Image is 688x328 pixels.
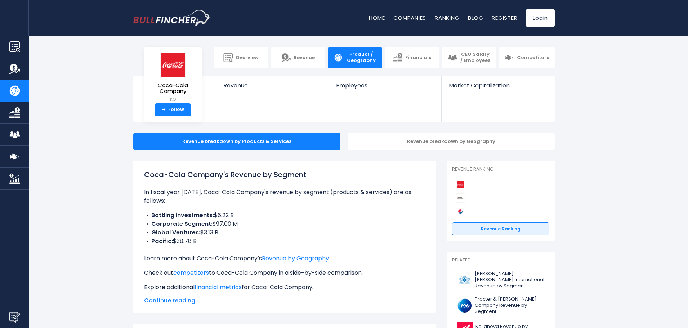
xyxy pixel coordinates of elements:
a: +Follow [155,103,191,116]
a: Go to homepage [133,10,211,26]
img: bullfincher logo [133,10,211,26]
li: $38.78 B [144,237,425,246]
a: Blog [468,14,483,22]
p: Check out to Coca-Cola Company in a side-by-side comparison. [144,269,425,277]
div: Revenue breakdown by Geography [348,133,555,150]
a: Employees [329,76,441,101]
a: Overview [214,47,268,68]
a: Companies [393,14,426,22]
p: Revenue Ranking [452,166,549,172]
span: Product / Geography [346,51,376,64]
li: $3.13 B [144,228,425,237]
span: Procter & [PERSON_NAME] Company Revenue by Segment [475,296,545,315]
a: Register [492,14,517,22]
a: Home [369,14,385,22]
span: [PERSON_NAME] [PERSON_NAME] International Revenue by Segment [475,271,545,289]
a: Coca-Cola Company KO [149,53,196,103]
img: PM logo [456,272,473,288]
a: financial metrics [195,283,242,291]
b: Pacific: [151,237,173,245]
img: Keurig Dr Pepper competitors logo [456,193,465,203]
img: PepsiCo competitors logo [456,207,465,216]
p: In fiscal year [DATE], Coca-Cola Company's revenue by segment (products & services) are as follows: [144,188,425,205]
small: KO [150,96,196,103]
b: Corporate Segment: [151,220,213,228]
a: Ranking [435,14,459,22]
p: Explore additional for Coca-Cola Company. [144,283,425,292]
a: Market Capitalization [442,76,554,101]
span: Revenue [294,55,315,61]
span: CEO Salary / Employees [460,51,491,64]
a: Login [526,9,555,27]
li: $97.00 M [144,220,425,228]
span: Financials [405,55,431,61]
a: Product / Geography [328,47,382,68]
p: Learn more about Coca-Cola Company’s [144,254,425,263]
span: Coca-Cola Company [150,82,196,94]
p: Related [452,257,549,263]
div: Revenue breakdown by Products & Services [133,133,340,150]
a: Competitors [499,47,555,68]
a: Revenue by Geography [262,254,329,262]
b: Global Ventures: [151,228,200,237]
span: Competitors [517,55,549,61]
a: [PERSON_NAME] [PERSON_NAME] International Revenue by Segment [452,269,549,291]
a: Financials [385,47,439,68]
h1: Coca-Cola Company's Revenue by Segment [144,169,425,180]
span: Employees [336,82,434,89]
a: competitors [173,269,209,277]
strong: + [162,107,166,113]
img: Coca-Cola Company competitors logo [456,180,465,189]
li: $6.22 B [144,211,425,220]
img: PG logo [456,297,473,314]
a: Revenue [271,47,325,68]
a: Revenue [216,76,329,101]
a: CEO Salary / Employees [442,47,496,68]
span: Revenue [223,82,322,89]
span: Continue reading... [144,296,425,305]
a: Procter & [PERSON_NAME] Company Revenue by Segment [452,295,549,316]
span: Market Capitalization [449,82,547,89]
a: Revenue Ranking [452,222,549,236]
span: Overview [236,55,259,61]
b: Bottling investments: [151,211,214,219]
